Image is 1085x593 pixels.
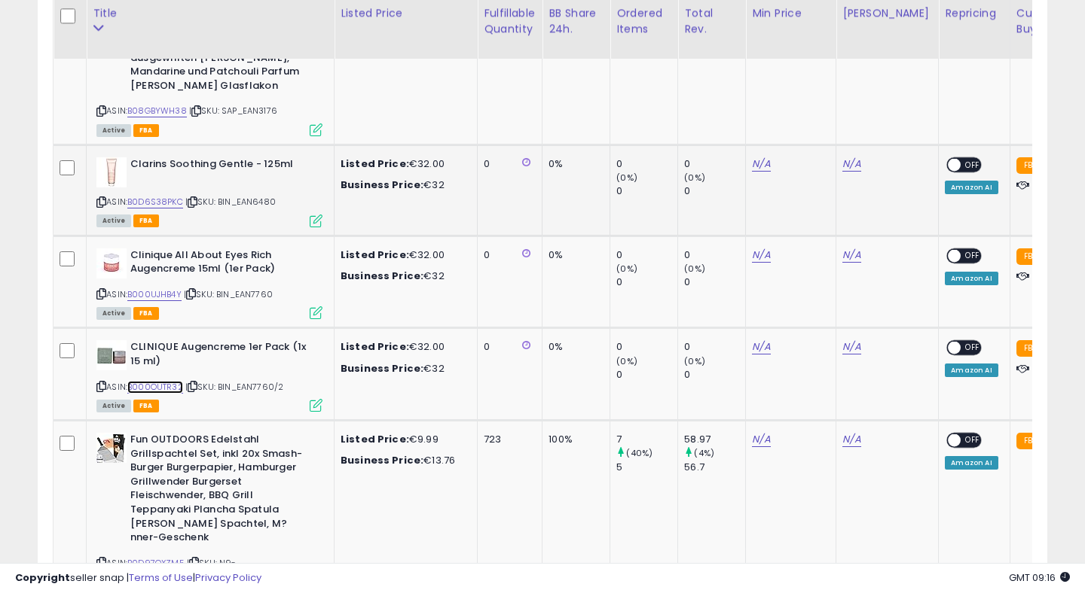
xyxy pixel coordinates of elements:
a: N/A [752,157,770,172]
div: 100% [549,433,598,446]
div: 56.7 [684,461,745,474]
div: 0 [616,368,677,382]
a: Terms of Use [129,570,193,585]
b: Listed Price: [341,248,409,262]
span: OFF [961,249,985,262]
b: Business Price: [341,178,423,192]
b: Clarins Soothing Gentle - 125ml [130,157,313,175]
small: (0%) [684,263,705,275]
span: OFF [961,434,985,447]
div: 723 [484,433,530,446]
div: ASIN: [96,157,322,226]
a: N/A [842,157,860,172]
b: CLINIQUE Augencreme 1er Pack (1x 15 ml) [130,340,313,372]
span: All listings currently available for purchase on Amazon [96,214,131,227]
div: 0 [484,340,530,354]
div: 5 [616,461,677,474]
small: (4%) [694,447,714,459]
a: N/A [752,339,770,354]
strong: Copyright [15,570,70,585]
div: Amazon AI [945,181,998,194]
div: [PERSON_NAME] [842,5,932,21]
small: FBA [1016,433,1044,449]
a: N/A [842,248,860,263]
span: All listings currently available for purchase on Amazon [96,124,131,137]
span: OFF [961,342,985,354]
a: Privacy Policy [195,570,261,585]
div: 0 [684,157,745,171]
div: €32.00 [341,340,466,354]
span: 2025-09-6 09:16 GMT [1009,570,1070,585]
div: ASIN: [96,9,322,135]
small: (0%) [684,172,705,184]
span: FBA [133,400,159,412]
small: (0%) [616,172,637,184]
div: 0 [616,275,677,289]
div: Ordered Items [616,5,671,37]
div: €32.00 [341,248,466,262]
a: N/A [752,432,770,447]
small: (0%) [616,355,637,367]
span: All listings currently available for purchase on Amazon [96,307,131,320]
b: Listed Price: [341,157,409,171]
div: Total Rev. [684,5,739,37]
div: Repricing [945,5,1003,21]
div: seller snap | | [15,571,261,585]
small: FBA [1016,157,1044,174]
div: Amazon AI [945,456,998,470]
a: B000OUTR32 [127,381,183,394]
div: 0 [684,368,745,382]
img: 41nj9R5fWSL._SL40_.jpg [96,248,127,278]
img: 316E5mRIsXL._SL40_.jpg [96,157,127,187]
div: 0 [484,248,530,262]
div: 0% [549,248,598,262]
div: ASIN: [96,340,322,410]
b: Business Price: [341,361,423,376]
div: 0 [616,157,677,171]
div: 0 [616,340,677,354]
div: Listed Price [341,5,471,21]
div: 0 [684,340,745,354]
img: 317FuMnHB1S._SL40_.jpg [96,340,127,370]
span: All listings currently available for purchase on Amazon [96,400,131,412]
img: 41n+MtQJPgL._SL40_.jpg [96,433,127,463]
span: FBA [133,307,159,320]
small: (0%) [684,355,705,367]
div: €32 [341,362,466,376]
div: BB Share 24h. [549,5,604,37]
b: Business Price: [341,269,423,283]
div: €32 [341,269,466,283]
a: N/A [752,248,770,263]
a: N/A [842,432,860,447]
b: Fun OUTDOORS Edelstahl Grillspachtel Set, inkl 20x Smash-Burger Burgerpapier, Hamburger Grillwend... [130,433,313,549]
span: | SKU: BIN_EAN7760/2 [185,381,283,393]
div: Min Price [752,5,830,21]
div: Amazon AI [945,363,998,377]
b: Business Price: [341,453,423,467]
span: OFF [961,159,985,172]
div: Fulfillable Quantity [484,5,536,37]
div: €32 [341,178,466,192]
a: B0D6S38PKC [127,196,183,208]
span: FBA [133,124,159,137]
div: 0% [549,157,598,171]
span: | SKU: BIN_EAN7760 [184,288,273,300]
a: B08GBYWH38 [127,105,187,117]
b: Listed Price: [341,432,409,446]
b: Listed Price: [341,339,409,354]
div: 0% [549,340,598,354]
span: FBA [133,214,159,227]
small: (40%) [626,447,653,459]
div: 0 [684,275,745,289]
a: B000UJHB4Y [127,288,182,301]
div: €32.00 [341,157,466,171]
div: 58.97 [684,433,745,446]
div: 7 [616,433,677,446]
div: Amazon AI [945,272,998,285]
small: (0%) [616,263,637,275]
div: 0 [484,157,530,171]
div: €13.76 [341,454,466,467]
span: | SKU: BIN_EAN6480 [185,196,276,208]
a: N/A [842,339,860,354]
small: FBA [1016,340,1044,357]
